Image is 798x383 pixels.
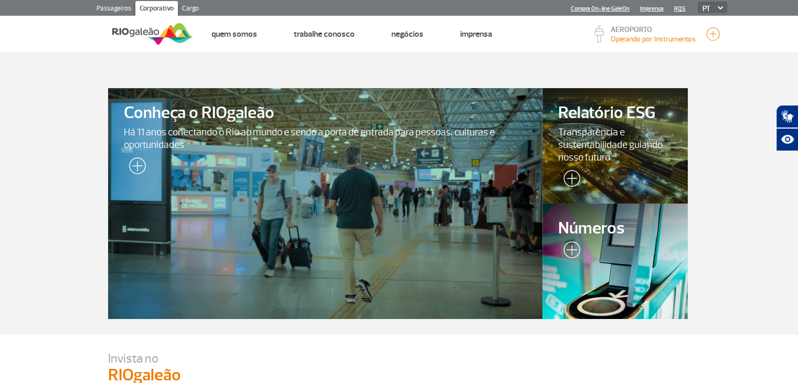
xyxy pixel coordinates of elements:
a: Passageiros [92,1,135,18]
a: Negócios [391,29,423,39]
button: Abrir tradutor de língua de sinais. [776,105,798,128]
p: Visibilidade de m [611,34,696,45]
img: leia-mais [558,241,580,262]
a: Quem Somos [211,29,257,39]
a: Corporativo [135,1,178,18]
a: Números [542,204,687,319]
a: Imprensa [640,5,664,12]
a: Cargo [178,1,203,18]
a: RQS [674,5,686,12]
p: AEROPORTO [611,26,696,34]
a: Trabalhe Conosco [294,29,355,39]
div: Plugin de acessibilidade da Hand Talk. [776,105,798,151]
a: Imprensa [460,29,492,39]
button: Abrir recursos assistivos. [776,128,798,151]
a: Relatório ESGTransparência e sustentabilidade guiando nosso futuro [542,88,687,204]
img: leia-mais [558,170,580,191]
span: Conheça o RIOgaleão [124,104,527,122]
a: Compra On-line GaleOn [571,5,630,12]
span: Há 11 anos conectando o Rio ao mundo e sendo a porta de entrada para pessoas, culturas e oportuni... [124,126,527,151]
span: Números [558,219,672,238]
img: leia-mais [124,157,146,178]
span: Relatório ESG [558,104,672,122]
p: Invista no [108,350,690,366]
span: Transparência e sustentabilidade guiando nosso futuro [558,126,672,164]
a: Conheça o RIOgaleãoHá 11 anos conectando o Rio ao mundo e sendo a porta de entrada para pessoas, ... [108,88,543,319]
